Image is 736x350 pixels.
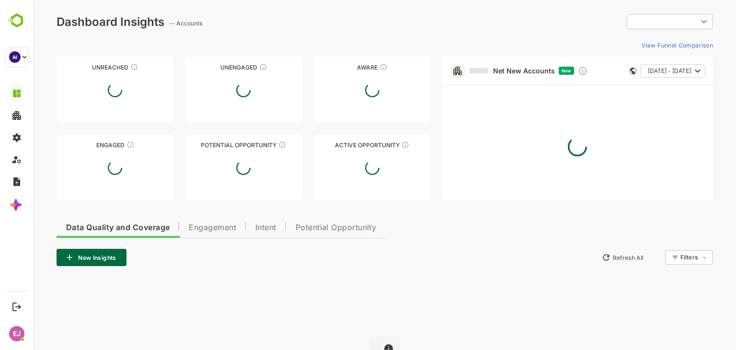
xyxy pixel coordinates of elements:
[614,65,657,77] span: [DATE] - [DATE]
[564,250,614,265] button: Refresh All
[5,12,29,30] img: BambooboxLogoMark.f1c84d78b4c51b1a7b5f700c9845e183.svg
[280,141,397,149] div: Active Opportunity
[136,20,172,27] ag: -- Accounts
[368,141,376,149] div: These accounts have open opportunities which might be at any of the Sales Stages
[528,68,538,73] span: New
[93,141,101,149] div: These accounts are warm, further nurturing would qualify them to MQAs
[646,249,679,266] div: Filters
[245,141,253,149] div: These accounts are MQAs and can be passed on to Inside Sales
[607,64,672,78] button: [DATE] - [DATE]
[23,249,93,266] button: New Insights
[23,15,131,29] div: Dashboard Insights
[9,51,21,63] div: AI
[593,13,679,30] div: ​
[9,326,24,341] div: EJ
[604,37,679,53] button: View Funnel Comparison
[262,224,343,232] span: Potential Opportunity
[23,64,140,71] div: Unreached
[151,64,268,71] div: Unengaged
[155,224,203,232] span: Engagement
[596,68,603,74] div: This card does not support filter and segments
[151,141,268,149] div: Potential Opportunity
[226,63,233,71] div: These accounts have not shown enough engagement and need nurturing
[33,224,136,232] span: Data Quality and Coverage
[280,64,397,71] div: Aware
[23,141,140,149] div: Engaged
[544,66,554,76] div: Discover new ICP-fit accounts showing engagement — via intent surges, anonymous website visits, L...
[346,63,354,71] div: These accounts have just entered the buying cycle and need further nurturing
[97,63,104,71] div: These accounts have not been engaged with for a defined time period
[436,67,521,75] a: Net New Accounts
[222,224,243,232] span: Intent
[10,300,23,313] button: Logout
[647,254,664,261] div: Filters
